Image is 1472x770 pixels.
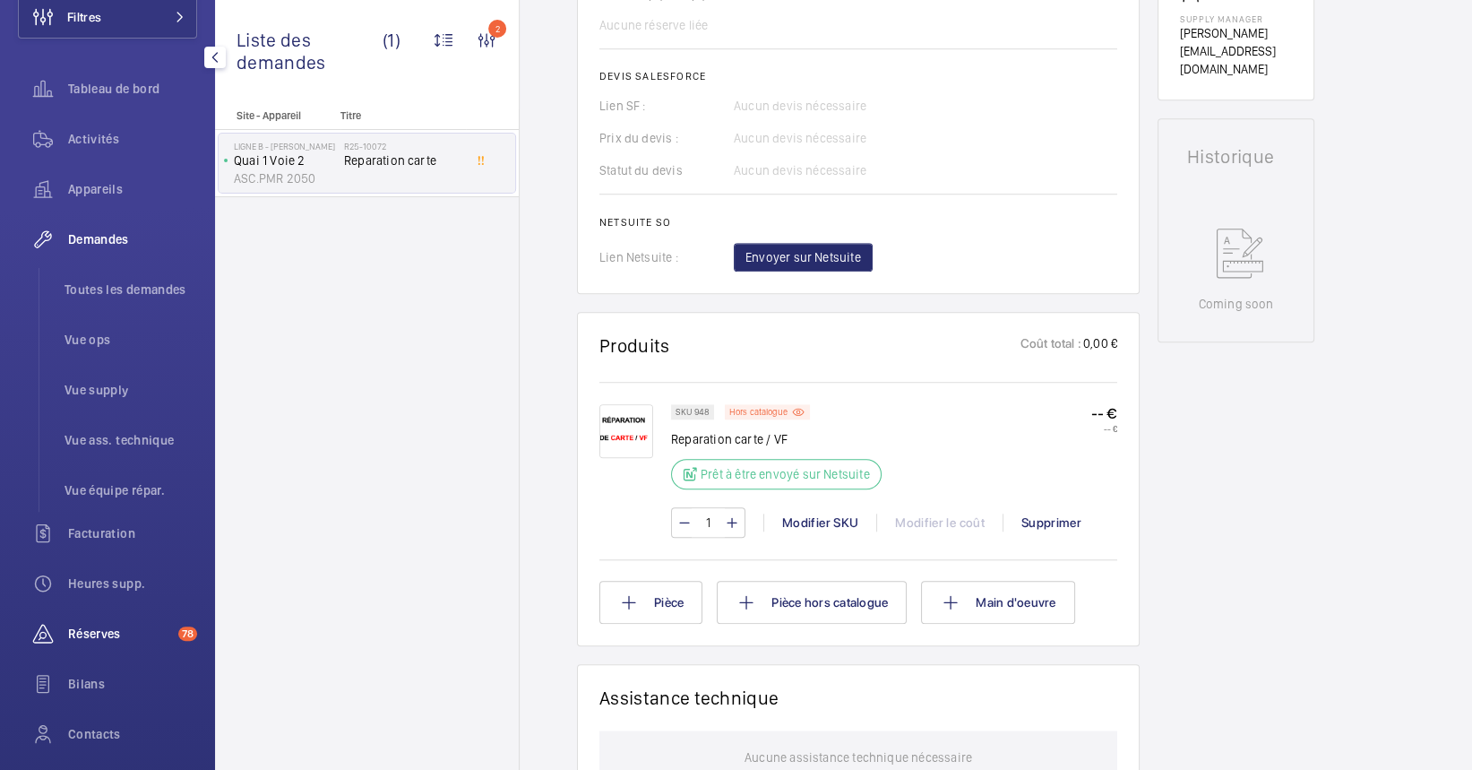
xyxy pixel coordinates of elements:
[68,80,197,98] span: Tableau de bord
[599,581,702,624] button: Pièce
[1091,423,1117,434] p: -- €
[65,431,197,449] span: Vue ass. technique
[234,151,337,169] p: Quai 1 Voie 2
[215,109,333,122] p: Site - Appareil
[68,675,197,693] span: Bilans
[65,381,197,399] span: Vue supply
[67,8,101,26] span: Filtres
[340,109,459,122] p: Titre
[65,281,197,298] span: Toutes les demandes
[68,180,197,198] span: Appareils
[745,248,861,266] span: Envoyer sur Netsuite
[599,334,670,357] h1: Produits
[599,70,1117,82] h2: Devis Salesforce
[599,404,653,458] img: vgpSoRdqIo--N9XRrshPIPDsOcnmp9rbvUnj15MX2CXa-Id3.png
[599,687,779,709] h1: Assistance technique
[1020,334,1081,357] p: Coût total :
[1180,13,1292,24] p: Supply manager
[68,524,197,542] span: Facturation
[237,29,383,74] span: Liste des demandes
[68,625,171,643] span: Réserves
[921,581,1074,624] button: Main d'oeuvre
[65,481,197,499] span: Vue équipe répar.
[676,409,710,415] p: SKU 948
[68,130,197,148] span: Activités
[1081,334,1117,357] p: 0,00 €
[68,725,197,743] span: Contacts
[178,627,197,641] span: 78
[717,581,907,624] button: Pièce hors catalogue
[1091,404,1117,423] p: -- €
[763,514,876,532] div: Modifier SKU
[68,575,197,593] span: Heures supp.
[344,141,462,151] h2: R25-10072
[671,430,892,448] p: Reparation carte / VF
[734,243,873,272] button: Envoyer sur Netsuite
[344,151,462,169] span: Reparation carte
[1180,24,1292,78] p: [PERSON_NAME][EMAIL_ADDRESS][DOMAIN_NAME]
[1198,295,1273,313] p: Coming soon
[234,169,337,187] p: ASC.PMR 2050
[701,465,870,483] p: Prêt à être envoyé sur Netsuite
[65,331,197,349] span: Vue ops
[599,216,1117,229] h2: Netsuite SO
[729,409,788,415] p: Hors catalogue
[234,141,337,151] p: LIGNE B - [PERSON_NAME]
[68,230,197,248] span: Demandes
[1187,148,1285,166] h1: Historique
[1003,514,1099,532] div: Supprimer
